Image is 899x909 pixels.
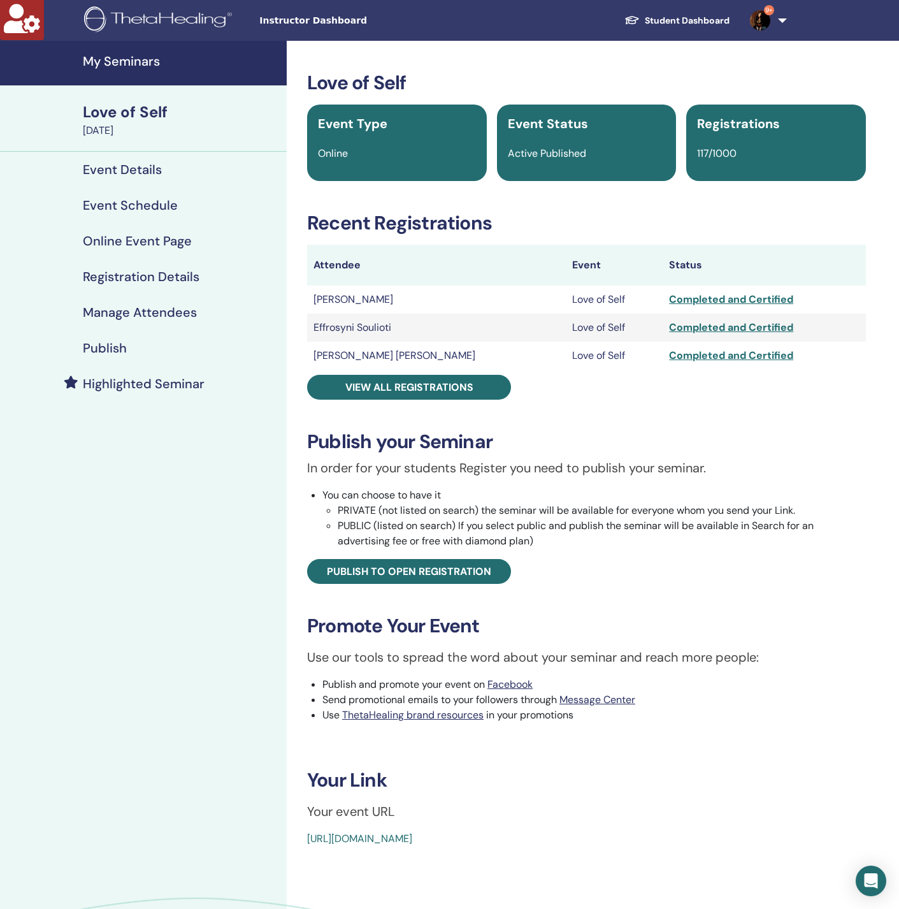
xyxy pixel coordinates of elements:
[338,518,866,549] li: PUBLIC (listed on search) If you select public and publish the seminar will be available in Searc...
[624,15,640,25] img: graduation-cap-white.svg
[327,565,491,578] span: Publish to open registration
[566,314,663,342] td: Love of Self
[307,458,866,477] p: In order for your students Register you need to publish your seminar.
[322,488,866,549] li: You can choose to have it
[307,614,866,637] h3: Promote Your Event
[566,342,663,370] td: Love of Self
[559,693,635,706] a: Message Center
[84,6,236,35] img: logo.png
[83,123,279,138] div: [DATE]
[307,71,866,94] h3: Love of Self
[669,320,859,335] div: Completed and Certified
[764,5,774,15] span: 9+
[508,115,588,132] span: Event Status
[83,269,199,284] h4: Registration Details
[307,342,566,370] td: [PERSON_NAME] [PERSON_NAME]
[83,101,279,123] div: Love of Self
[566,286,663,314] td: Love of Self
[750,10,770,31] img: default.jpg
[307,430,866,453] h3: Publish your Seminar
[508,147,586,160] span: Active Published
[338,503,866,518] li: PRIVATE (not listed on search) the seminar will be available for everyone whom you send your Link.
[697,115,780,132] span: Registrations
[669,292,859,307] div: Completed and Certified
[669,348,859,363] div: Completed and Certified
[83,305,197,320] h4: Manage Attendees
[83,233,192,249] h4: Online Event Page
[307,286,566,314] td: [PERSON_NAME]
[307,245,566,286] th: Attendee
[307,559,511,584] a: Publish to open registration
[307,832,412,845] a: [URL][DOMAIN_NAME]
[259,14,450,27] span: Instructor Dashboard
[83,54,279,69] h4: My Seminars
[322,677,866,692] li: Publish and promote your event on
[663,245,865,286] th: Status
[83,340,127,356] h4: Publish
[487,678,533,691] a: Facebook
[75,101,287,138] a: Love of Self[DATE]
[83,376,205,391] h4: Highlighted Seminar
[322,692,866,708] li: Send promotional emails to your followers through
[307,648,866,667] p: Use our tools to spread the word about your seminar and reach more people:
[566,245,663,286] th: Event
[83,162,162,177] h4: Event Details
[307,314,566,342] td: Effrosyni Soulioti
[697,147,737,160] span: 117/1000
[307,212,866,235] h3: Recent Registrations
[83,198,178,213] h4: Event Schedule
[307,375,511,400] a: View all registrations
[856,866,886,896] div: Open Intercom Messenger
[322,708,866,723] li: Use in your promotions
[345,381,473,394] span: View all registrations
[614,9,740,33] a: Student Dashboard
[318,147,348,160] span: Online
[342,708,484,722] a: ThetaHealing brand resources
[307,802,866,821] p: Your event URL
[307,769,866,792] h3: Your Link
[318,115,387,132] span: Event Type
